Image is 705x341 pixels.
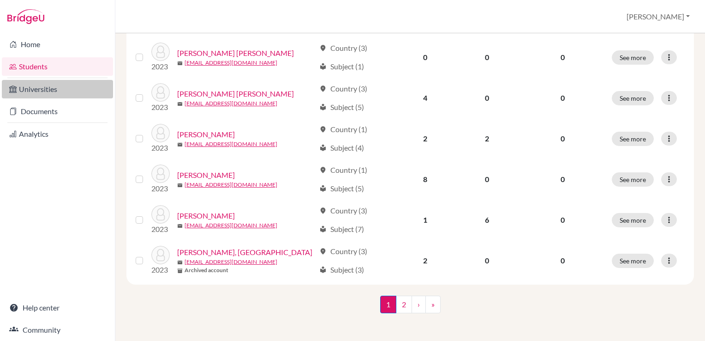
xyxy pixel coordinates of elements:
div: Subject (1) [319,61,364,72]
p: 2023 [151,224,170,235]
a: Students [2,57,113,76]
p: 0 [525,92,601,104]
a: [EMAIL_ADDRESS][DOMAIN_NAME] [185,140,277,148]
span: mail [177,142,183,147]
a: [PERSON_NAME] [177,210,235,221]
span: local_library [319,225,327,233]
a: [EMAIL_ADDRESS][DOMAIN_NAME] [185,181,277,189]
a: Home [2,35,113,54]
td: 8 [395,159,455,200]
span: local_library [319,104,327,111]
a: [PERSON_NAME] [PERSON_NAME] [177,88,294,99]
a: » [425,296,441,313]
a: [EMAIL_ADDRESS][DOMAIN_NAME] [185,99,277,108]
a: [EMAIL_ADDRESS][DOMAIN_NAME] [185,258,277,266]
a: [PERSON_NAME] [PERSON_NAME] [177,48,294,59]
span: local_library [319,144,327,152]
span: location_on [319,166,327,174]
div: Subject (4) [319,142,364,153]
a: [EMAIL_ADDRESS][DOMAIN_NAME] [185,59,277,67]
p: 0 [525,255,601,266]
span: inventory_2 [177,268,183,274]
div: Country (3) [319,246,367,257]
td: 0 [455,37,519,78]
span: mail [177,183,183,188]
span: local_library [319,266,327,274]
img: Bridge-U [7,9,44,24]
button: See more [612,132,654,146]
p: 0 [525,52,601,63]
a: Help center [2,298,113,317]
span: mail [177,61,183,66]
a: [EMAIL_ADDRESS][DOMAIN_NAME] [185,221,277,230]
div: Country (1) [319,164,367,176]
td: 0 [395,37,455,78]
a: [PERSON_NAME] [177,129,235,140]
div: Country (1) [319,124,367,135]
p: 0 [525,214,601,225]
button: See more [612,50,654,65]
td: 0 [455,78,519,118]
td: 2 [395,118,455,159]
span: mail [177,101,183,107]
p: 2023 [151,142,170,153]
a: Documents [2,102,113,121]
td: 6 [455,200,519,240]
img: Mirchandani, Palak [151,205,170,224]
div: Country (3) [319,205,367,216]
td: 2 [455,118,519,159]
span: location_on [319,85,327,92]
span: location_on [319,248,327,255]
img: Knobloch, Tom Marton [151,43,170,61]
div: Country (3) [319,83,367,94]
img: Oliver Togores, Pau [151,246,170,264]
td: 2 [395,240,455,281]
div: Subject (3) [319,264,364,275]
td: 0 [455,240,519,281]
a: [PERSON_NAME], [GEOGRAPHIC_DATA] [177,247,312,258]
span: local_library [319,185,327,192]
a: Analytics [2,125,113,143]
button: See more [612,172,654,187]
td: 1 [395,200,455,240]
span: local_library [319,63,327,70]
p: 2023 [151,264,170,275]
p: 0 [525,174,601,185]
td: 0 [455,159,519,200]
img: Middleton, James [151,164,170,183]
span: location_on [319,126,327,133]
p: 2023 [151,183,170,194]
span: mail [177,223,183,229]
a: › [412,296,426,313]
span: 1 [380,296,396,313]
p: 2023 [151,61,170,72]
td: 4 [395,78,455,118]
a: 2 [396,296,412,313]
span: location_on [319,207,327,214]
div: Subject (5) [319,183,364,194]
nav: ... [380,296,441,321]
img: Maschauer, Lisa [151,124,170,142]
div: Subject (7) [319,224,364,235]
button: See more [612,213,654,227]
span: location_on [319,44,327,52]
p: 2023 [151,102,170,113]
button: See more [612,91,654,105]
button: See more [612,254,654,268]
a: Community [2,321,113,339]
a: Universities [2,80,113,98]
p: 0 [525,133,601,144]
div: Subject (5) [319,102,364,113]
b: Archived account [185,266,228,274]
img: Krauss Lopez, Natalia [151,83,170,102]
button: [PERSON_NAME] [622,8,694,25]
span: mail [177,260,183,265]
div: Country (3) [319,43,367,54]
a: [PERSON_NAME] [177,170,235,181]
